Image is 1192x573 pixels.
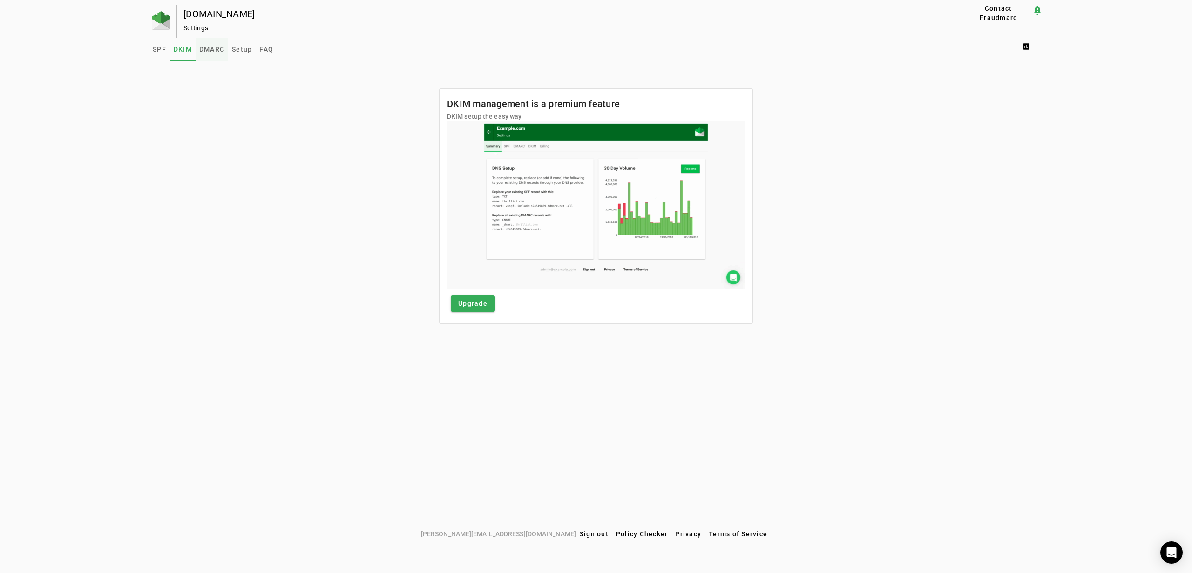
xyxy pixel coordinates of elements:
[199,46,224,53] span: DMARC
[153,46,166,53] span: SPF
[421,529,576,539] span: [PERSON_NAME][EMAIL_ADDRESS][DOMAIN_NAME]
[705,526,771,542] button: Terms of Service
[612,526,672,542] button: Policy Checker
[174,46,192,53] span: DKIM
[447,111,620,121] mat-card-subtitle: DKIM setup the easy way
[149,38,170,61] a: SPF
[675,530,701,538] span: Privacy
[196,38,228,61] a: DMARC
[183,23,935,33] div: Settings
[616,530,668,538] span: Policy Checker
[256,38,277,61] a: FAQ
[965,5,1032,21] button: Contact Fraudmarc
[447,121,745,289] img: dkim.gif
[451,295,495,312] button: Upgrade
[228,38,256,61] a: Setup
[671,526,705,542] button: Privacy
[458,299,488,308] span: Upgrade
[232,46,252,53] span: Setup
[259,46,273,53] span: FAQ
[170,38,196,61] a: DKIM
[152,11,170,30] img: Fraudmarc Logo
[183,9,935,19] div: [DOMAIN_NAME]
[709,530,767,538] span: Terms of Service
[447,96,620,111] mat-card-title: DKIM management is a premium feature
[969,4,1028,22] span: Contact Fraudmarc
[576,526,612,542] button: Sign out
[1032,5,1043,16] mat-icon: notification_important
[580,530,609,538] span: Sign out
[1160,541,1183,564] div: Open Intercom Messenger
